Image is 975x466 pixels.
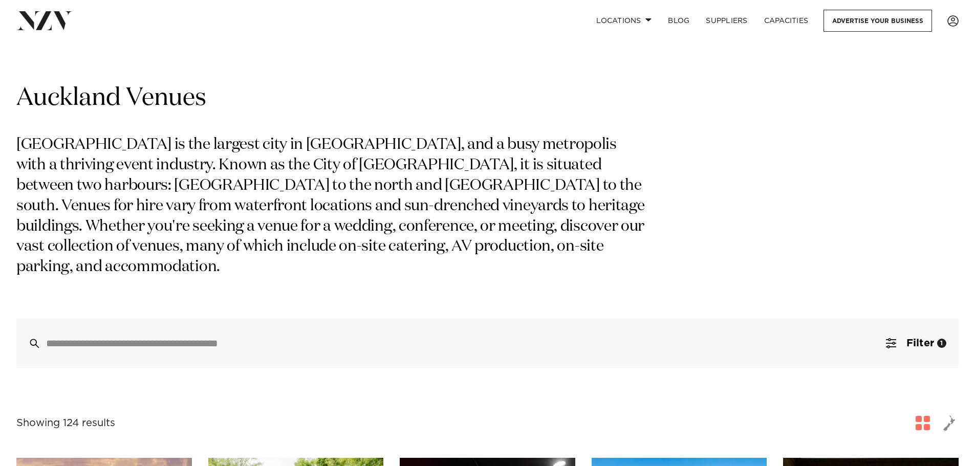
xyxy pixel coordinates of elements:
[756,10,817,32] a: Capacities
[16,415,115,431] div: Showing 124 results
[906,338,934,348] span: Filter
[937,339,946,348] div: 1
[16,82,959,115] h1: Auckland Venues
[16,135,649,278] p: [GEOGRAPHIC_DATA] is the largest city in [GEOGRAPHIC_DATA], and a busy metropolis with a thriving...
[588,10,660,32] a: Locations
[824,10,932,32] a: Advertise your business
[660,10,698,32] a: BLOG
[16,11,72,30] img: nzv-logo.png
[874,319,959,368] button: Filter1
[698,10,755,32] a: SUPPLIERS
